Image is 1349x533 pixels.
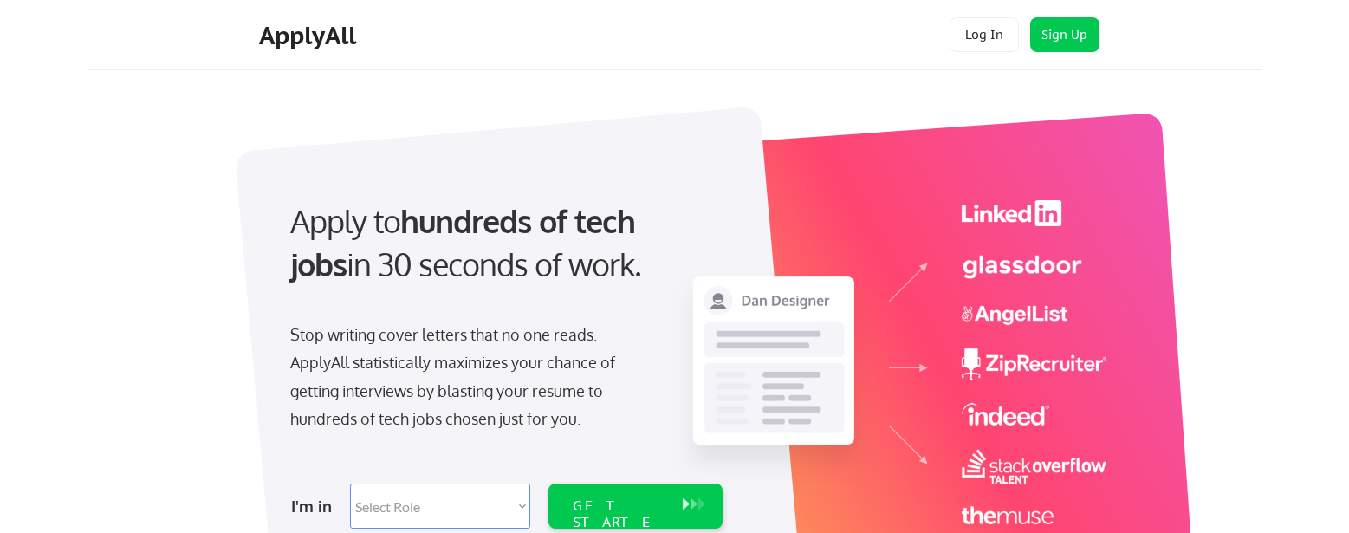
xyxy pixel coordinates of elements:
button: Log In [950,17,1019,52]
button: Sign Up [1030,17,1099,52]
strong: hundreds of tech jobs [290,201,643,283]
div: Apply to in 30 seconds of work. [290,199,716,287]
div: I'm in [291,492,340,520]
div: ApplyAll [259,21,361,50]
div: Stop writing cover letters that no one reads. ApplyAll statistically maximizes your chance of get... [290,321,646,433]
